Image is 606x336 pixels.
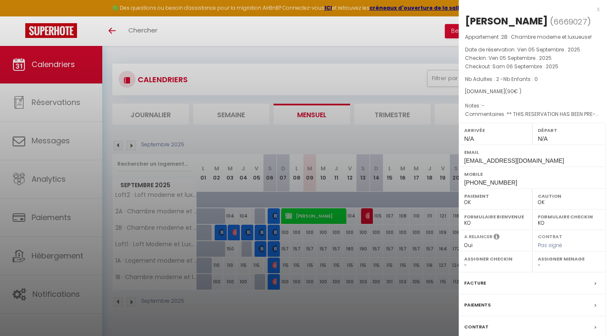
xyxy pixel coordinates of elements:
[538,126,601,134] label: Départ
[538,192,601,200] label: Caution
[465,54,600,62] p: Checkin :
[464,148,601,156] label: Email
[492,63,558,70] span: Sam 06 Septembre . 2025
[464,192,527,200] label: Paiement
[7,3,32,29] button: Ouvrir le widget de chat LiveChat
[464,179,517,186] span: [PHONE_NUMBER]
[550,16,591,27] span: ( )
[538,233,562,239] label: Contrat
[465,62,600,71] p: Checkout :
[464,135,474,142] span: N/A
[464,323,489,331] label: Contrat
[494,233,500,242] i: Sélectionner OUI si vous souhaiter envoyer les séquences de messages post-checkout
[464,255,527,263] label: Assigner Checkin
[464,301,491,309] label: Paiements
[465,33,600,41] p: Appartement :
[464,170,601,178] label: Mobile
[464,212,527,221] label: Formulaire Bienvenue
[482,102,485,109] span: -
[538,212,601,221] label: Formulaire Checkin
[538,135,548,142] span: N/A
[507,88,514,95] span: 90
[464,157,564,164] span: [EMAIL_ADDRESS][DOMAIN_NAME]
[501,33,592,40] span: 2B · Chambre moderne et luxueuse!
[503,75,538,83] span: Nb Enfants : 0
[465,75,538,83] span: Nb Adultes : 2 -
[459,4,600,14] div: x
[538,255,601,263] label: Assigner Menage
[464,126,527,134] label: Arrivée
[489,54,552,62] span: Ven 05 Septembre . 2025
[465,88,600,96] div: [DOMAIN_NAME]
[464,279,486,288] label: Facture
[553,16,587,27] span: 6669027
[465,14,548,28] div: [PERSON_NAME]
[505,88,521,95] span: ( € )
[517,46,580,53] span: Ven 05 Septembre . 2025
[465,110,600,118] p: Commentaires :
[465,102,600,110] p: Notes :
[464,233,492,240] label: A relancer
[465,46,600,54] p: Date de réservation :
[538,242,562,249] span: Pas signé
